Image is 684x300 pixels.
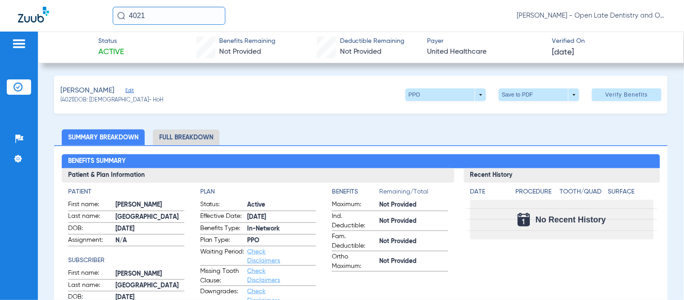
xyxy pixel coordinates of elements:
[12,38,26,49] img: hamburger-icon
[115,224,184,234] span: [DATE]
[516,187,557,197] h4: Procedure
[62,154,660,169] h2: Benefits Summary
[200,200,244,211] span: Status:
[115,236,184,245] span: N/A
[248,200,316,210] span: Active
[115,281,184,291] span: [GEOGRAPHIC_DATA]
[248,249,280,264] a: Check Disclaimers
[427,37,545,46] span: Payer
[248,212,316,222] span: [DATE]
[536,215,606,224] span: No Recent History
[115,269,184,279] span: [PERSON_NAME]
[200,247,244,265] span: Waiting Period:
[98,37,124,46] span: Status
[379,217,448,226] span: Not Provided
[115,200,184,210] span: [PERSON_NAME]
[608,187,654,197] h4: Surface
[200,224,244,235] span: Benefits Type:
[340,37,405,46] span: Deductible Remaining
[379,187,448,200] span: Remaining/Total
[606,91,648,98] span: Verify Benefits
[62,129,145,145] li: Summary Breakdown
[560,187,605,200] app-breakdown-title: Tooth/Quad
[332,232,376,251] span: Fam. Deductible:
[517,11,666,20] span: [PERSON_NAME] - Open Late Dentistry and Orthodontics
[68,212,112,222] span: Last name:
[68,256,184,265] h4: Subscriber
[405,88,486,101] button: PPO
[379,257,448,266] span: Not Provided
[332,187,379,200] app-breakdown-title: Benefits
[248,224,316,234] span: In-Network
[592,88,661,101] button: Verify Benefits
[68,200,112,211] span: First name:
[68,235,112,246] span: Assignment:
[340,48,382,55] span: Not Provided
[200,235,244,246] span: Plan Type:
[68,187,184,197] h4: Patient
[470,187,508,197] h4: Date
[219,48,261,55] span: Not Provided
[98,46,124,58] span: Active
[153,129,220,145] li: Full Breakdown
[332,212,376,231] span: Ind. Deductible:
[552,47,574,58] span: [DATE]
[379,237,448,246] span: Not Provided
[125,88,133,96] span: Edit
[427,46,545,58] span: United Healthcare
[60,85,115,97] span: [PERSON_NAME]
[518,213,530,226] img: Calendar
[332,252,376,271] span: Ortho Maximum:
[332,187,379,197] h4: Benefits
[552,37,670,46] span: Verified On
[608,187,654,200] app-breakdown-title: Surface
[200,212,244,222] span: Effective Date:
[68,281,112,291] span: Last name:
[516,187,557,200] app-breakdown-title: Procedure
[115,212,184,222] span: [GEOGRAPHIC_DATA]
[68,268,112,279] span: First name:
[248,268,280,283] a: Check Disclaimers
[560,187,605,197] h4: Tooth/Quad
[200,267,244,286] span: Missing Tooth Clause:
[219,37,275,46] span: Benefits Remaining
[464,168,660,183] h3: Recent History
[60,97,163,105] span: (4021) DOB: [DEMOGRAPHIC_DATA] - HoH
[18,7,49,23] img: Zuub Logo
[332,200,376,211] span: Maximum:
[68,224,112,235] span: DOB:
[639,257,684,300] iframe: Chat Widget
[200,187,316,197] h4: Plan
[499,88,579,101] button: Save to PDF
[117,12,125,20] img: Search Icon
[379,200,448,210] span: Not Provided
[248,236,316,245] span: PPO
[113,7,225,25] input: Search for patients
[470,187,508,200] app-breakdown-title: Date
[62,168,454,183] h3: Patient & Plan Information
